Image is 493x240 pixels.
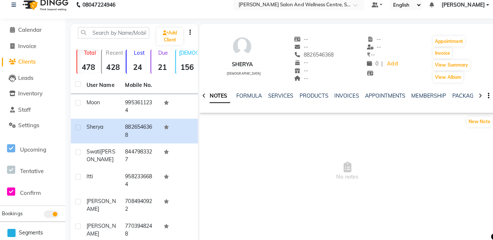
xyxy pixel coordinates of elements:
[20,187,40,194] span: Confirm
[221,60,258,68] div: Sherya
[85,220,114,234] span: [PERSON_NAME]
[2,104,63,113] a: Staff
[76,61,98,71] strong: 478
[177,49,196,55] p: [DEMOGRAPHIC_DATA]
[119,190,157,215] td: 7084940922
[363,43,377,50] span: --
[85,122,102,129] span: Sherya
[18,57,35,64] span: Clients
[330,91,355,98] a: INVOICES
[81,76,119,93] th: User Name
[233,91,259,98] a: FORMULA
[18,42,36,49] span: Invoice
[85,146,114,161] span: [PERSON_NAME]
[85,98,99,104] span: Moon
[2,73,63,81] a: Leads
[77,27,148,38] input: Search by Name/Mobile/Email/Code
[18,105,30,112] span: Staff
[85,171,92,178] span: Itti
[291,58,305,65] span: --
[461,115,486,125] button: New Note
[18,26,41,33] span: Calendar
[265,91,290,98] a: SERVICES
[2,208,22,214] span: Bookings
[291,51,330,57] span: 8826546368
[381,58,394,68] a: Add
[18,120,39,127] span: Settings
[128,49,147,55] p: Lost
[428,47,446,58] button: Invoice
[406,91,441,98] a: MEMBERSHIP
[2,120,63,128] a: Settings
[18,89,42,96] span: Inventory
[428,59,465,70] button: View Summary
[155,27,181,44] a: Add Client
[119,117,157,142] td: 8826546368
[428,71,457,81] button: View Album
[291,74,305,81] span: --
[447,91,474,98] a: PACKAGES
[197,132,489,206] span: No notes
[119,76,157,93] th: Mobile No.
[85,195,114,210] span: [PERSON_NAME]
[174,61,196,71] strong: 156
[149,61,172,71] strong: 21
[204,88,227,102] a: NOTES
[20,144,46,151] span: Upcoming
[20,165,43,172] span: Tentative
[2,41,63,50] a: Invoice
[2,26,63,34] a: Calendar
[363,35,377,42] span: --
[377,59,378,67] span: |
[291,43,305,50] span: --
[428,36,459,46] button: Appointment
[18,226,43,234] span: Segments
[224,71,258,74] span: [DEMOGRAPHIC_DATA]
[228,35,250,57] img: avatar
[2,88,63,97] a: Inventory
[2,57,63,65] a: Clients
[291,35,305,42] span: --
[85,146,99,153] span: Swati
[363,51,366,57] span: ₹
[125,61,147,71] strong: 24
[119,93,157,117] td: 9953611234
[119,142,157,166] td: 8447983327
[18,73,33,80] span: Leads
[104,49,123,55] p: Recent
[361,91,401,98] a: APPOINTMENTS
[79,49,98,55] p: Total
[363,60,374,66] span: 0
[363,51,371,57] span: --
[119,215,157,239] td: 7703948248
[291,66,305,73] span: --
[296,91,324,98] a: PRODUCTS
[151,49,172,55] p: Due
[101,61,123,71] strong: 428
[436,1,479,9] span: [PERSON_NAME]
[119,166,157,190] td: 9582336684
